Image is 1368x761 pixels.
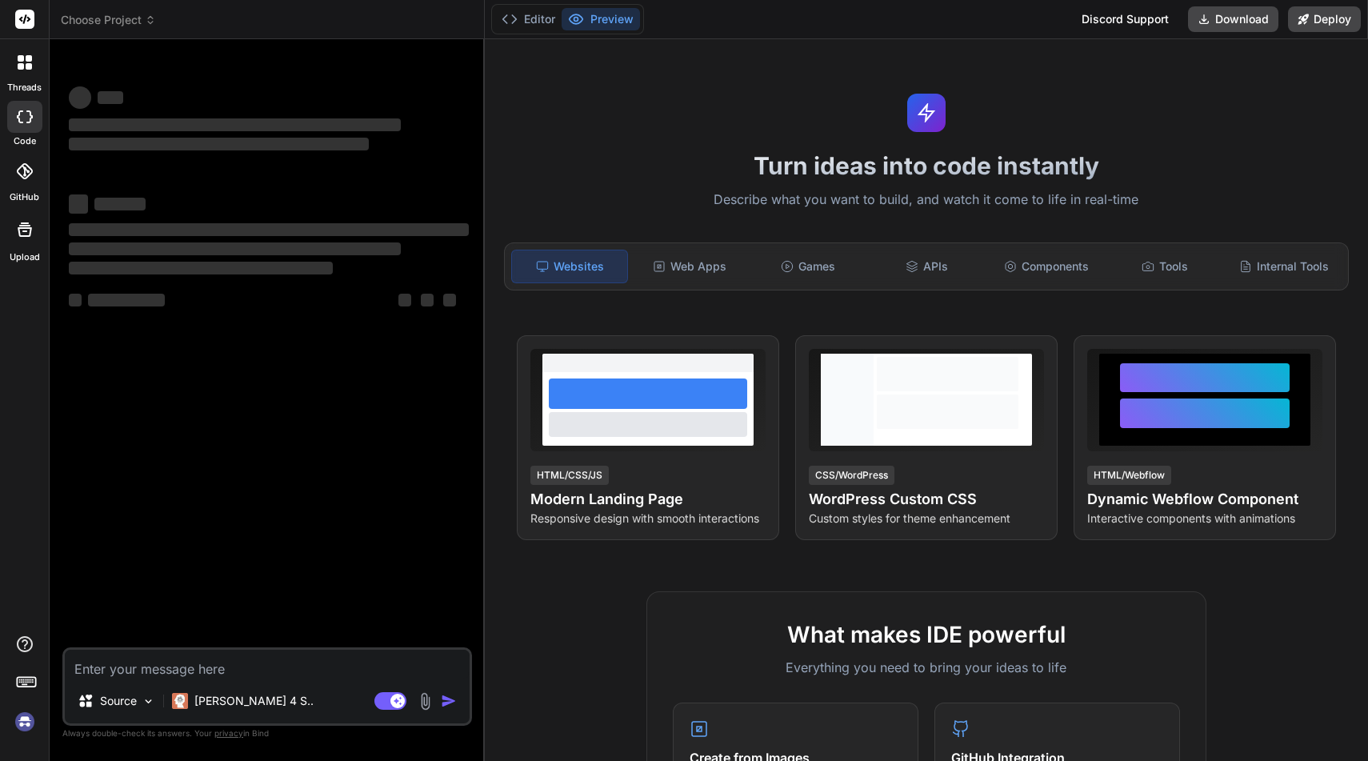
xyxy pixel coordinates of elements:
p: Source [100,693,137,709]
button: Deploy [1288,6,1361,32]
h4: Dynamic Webflow Component [1087,488,1322,511]
span: ‌ [443,294,456,306]
button: Editor [495,8,562,30]
label: Upload [10,250,40,264]
p: Responsive design with smooth interactions [530,511,766,527]
span: privacy [214,728,243,738]
span: ‌ [421,294,434,306]
span: ‌ [69,194,88,214]
span: ‌ [69,118,401,131]
img: attachment [416,692,434,711]
h4: Modern Landing Page [530,488,766,511]
span: ‌ [398,294,411,306]
div: Web Apps [631,250,747,283]
h2: What makes IDE powerful [673,618,1180,651]
div: Internal Tools [1226,250,1342,283]
label: code [14,134,36,148]
span: ‌ [94,198,146,210]
span: ‌ [69,138,369,150]
img: Pick Models [142,695,155,708]
div: Tools [1107,250,1223,283]
div: Websites [511,250,629,283]
label: GitHub [10,190,39,204]
h4: WordPress Custom CSS [809,488,1044,511]
div: Components [988,250,1104,283]
span: ‌ [69,86,91,109]
img: Claude 4 Sonnet [172,693,188,709]
p: Everything you need to bring your ideas to life [673,658,1180,677]
span: ‌ [69,294,82,306]
div: HTML/CSS/JS [530,466,609,485]
h1: Turn ideas into code instantly [494,151,1358,180]
span: ‌ [69,242,401,255]
img: signin [11,708,38,735]
div: HTML/Webflow [1087,466,1171,485]
span: Choose Project [61,12,156,28]
div: Discord Support [1072,6,1178,32]
span: ‌ [98,91,123,104]
div: Games [750,250,866,283]
span: ‌ [88,294,165,306]
p: Describe what you want to build, and watch it come to life in real-time [494,190,1358,210]
p: Always double-check its answers. Your in Bind [62,726,472,741]
span: ‌ [69,223,469,236]
div: APIs [870,250,986,283]
p: Interactive components with animations [1087,511,1322,527]
p: [PERSON_NAME] 4 S.. [194,693,314,709]
span: ‌ [69,262,333,274]
img: icon [441,693,457,709]
label: threads [7,81,42,94]
p: Custom styles for theme enhancement [809,511,1044,527]
button: Download [1188,6,1278,32]
div: CSS/WordPress [809,466,894,485]
button: Preview [562,8,640,30]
